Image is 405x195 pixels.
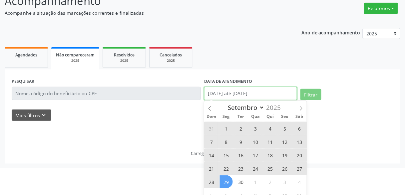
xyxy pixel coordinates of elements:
[205,175,218,188] span: Setembro 28, 2025
[364,3,398,14] button: Relatórios
[234,135,247,148] span: Setembro 9, 2025
[300,89,321,100] button: Filtrar
[40,112,48,119] i: keyboard_arrow_down
[293,122,306,135] span: Setembro 6, 2025
[293,175,306,188] span: Outubro 4, 2025
[12,76,34,87] label: PESQUISAR
[293,135,306,148] span: Setembro 13, 2025
[220,122,233,135] span: Setembro 1, 2025
[204,115,219,119] span: Dom
[233,115,248,119] span: Ter
[205,149,218,162] span: Setembro 14, 2025
[234,175,247,188] span: Setembro 30, 2025
[220,175,233,188] span: Setembro 29, 2025
[278,149,291,162] span: Setembro 19, 2025
[220,162,233,175] span: Setembro 22, 2025
[278,135,291,148] span: Setembro 12, 2025
[205,135,218,148] span: Setembro 7, 2025
[204,76,252,87] label: DATA DE ATENDIMENTO
[204,87,297,100] input: Selecione um intervalo
[5,9,282,16] p: Acompanhe a situação das marcações correntes e finalizadas
[114,52,135,58] span: Resolvidos
[248,115,263,119] span: Qua
[301,28,360,36] p: Ano de acompanhamento
[205,162,218,175] span: Setembro 21, 2025
[278,122,291,135] span: Setembro 5, 2025
[56,58,95,63] div: 2025
[249,175,262,188] span: Outubro 1, 2025
[249,162,262,175] span: Setembro 24, 2025
[263,115,277,119] span: Qui
[234,122,247,135] span: Setembro 2, 2025
[160,52,182,58] span: Cancelados
[154,58,188,63] div: 2025
[264,122,277,135] span: Setembro 4, 2025
[264,135,277,148] span: Setembro 11, 2025
[108,58,141,63] div: 2025
[278,162,291,175] span: Setembro 26, 2025
[264,162,277,175] span: Setembro 25, 2025
[264,175,277,188] span: Outubro 2, 2025
[15,52,37,58] span: Agendados
[56,52,95,58] span: Não compareceram
[249,149,262,162] span: Setembro 17, 2025
[225,103,265,112] select: Month
[277,115,292,119] span: Sex
[234,162,247,175] span: Setembro 23, 2025
[293,162,306,175] span: Setembro 27, 2025
[249,135,262,148] span: Setembro 10, 2025
[12,87,201,100] input: Nome, código do beneficiário ou CPF
[278,175,291,188] span: Outubro 3, 2025
[249,122,262,135] span: Setembro 3, 2025
[12,110,51,121] button: Mais filtroskeyboard_arrow_down
[293,149,306,162] span: Setembro 20, 2025
[219,115,233,119] span: Seg
[191,151,214,156] div: Carregando
[205,122,218,135] span: Agosto 31, 2025
[220,135,233,148] span: Setembro 8, 2025
[264,149,277,162] span: Setembro 18, 2025
[220,149,233,162] span: Setembro 15, 2025
[292,115,307,119] span: Sáb
[234,149,247,162] span: Setembro 16, 2025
